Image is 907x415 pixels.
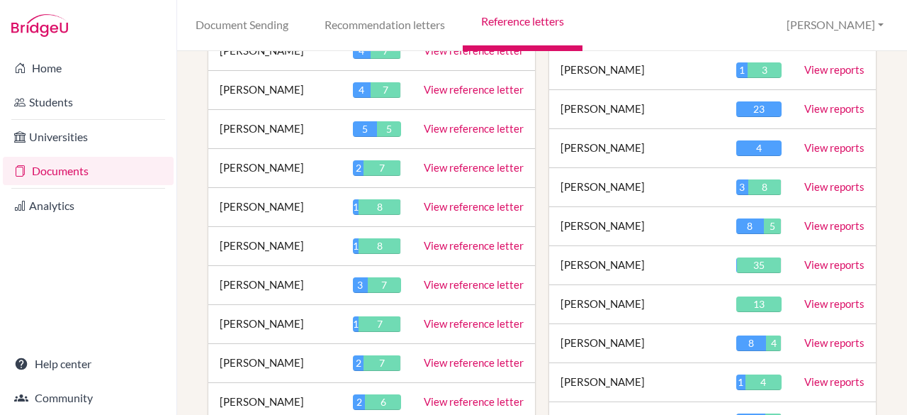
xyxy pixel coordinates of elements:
div: 3 [748,62,782,78]
div: 3 [353,277,367,293]
div: 7 [364,355,400,371]
div: 7 [364,160,400,176]
div: 5 [353,121,377,137]
td: [PERSON_NAME] [549,207,725,246]
a: View reference letter [424,239,524,252]
a: View reference letter [424,122,524,135]
td: [PERSON_NAME] [208,188,342,227]
div: 1 [353,199,358,215]
a: Help center [3,350,174,378]
td: [PERSON_NAME] [549,90,725,129]
div: 4 [736,140,782,156]
div: 4 [353,82,370,98]
a: View reference letter [424,44,524,57]
div: 2 [353,355,364,371]
div: 8 [736,218,764,234]
td: [PERSON_NAME] [549,285,725,324]
a: Students [3,88,174,116]
div: 8 [736,336,766,351]
div: 8 [359,199,401,215]
td: [PERSON_NAME] [208,32,342,71]
td: [PERSON_NAME] [208,110,342,149]
a: View reports [804,336,864,349]
td: [PERSON_NAME] [549,129,725,168]
td: [PERSON_NAME] [208,227,342,266]
a: View reference letter [424,317,524,330]
div: 1 [736,62,748,78]
div: 5 [764,218,781,234]
a: View reports [804,297,864,310]
td: [PERSON_NAME] [208,71,342,110]
a: View reports [804,258,864,271]
div: 4 [766,336,781,351]
div: 13 [736,297,782,312]
td: [PERSON_NAME] [208,149,342,188]
a: Analytics [3,192,174,220]
div: 1 [736,375,745,390]
a: View reference letter [424,278,524,291]
div: 35 [737,258,781,273]
a: View reference letter [424,395,524,408]
div: 4 [353,43,370,59]
div: 7 [359,316,400,332]
td: [PERSON_NAME] [549,324,725,363]
a: Universities [3,123,174,151]
a: Documents [3,157,174,185]
a: View reference letter [424,83,524,96]
img: Bridge-U [11,14,68,37]
td: [PERSON_NAME] [208,266,342,305]
a: Home [3,54,174,82]
div: 1 [736,258,737,273]
a: View reports [804,63,864,76]
div: 23 [736,101,782,117]
div: 2 [353,160,364,176]
div: 8 [359,238,401,254]
div: 7 [368,277,401,293]
td: [PERSON_NAME] [549,168,725,207]
div: 1 [353,316,359,332]
div: 5 [377,121,401,137]
div: 3 [736,179,748,195]
a: View reference letter [424,356,524,369]
td: [PERSON_NAME] [549,51,725,90]
a: View reports [804,102,864,115]
td: [PERSON_NAME] [549,363,725,402]
td: [PERSON_NAME] [208,344,342,383]
div: 2 [353,394,365,410]
div: 7 [371,43,401,59]
a: View reports [804,141,864,154]
div: 8 [748,179,781,195]
a: View reference letter [424,200,524,213]
div: 1 [353,238,358,254]
a: View reports [804,219,864,232]
div: 6 [365,394,401,410]
a: Community [3,384,174,412]
div: 4 [745,375,782,390]
button: [PERSON_NAME] [780,12,890,38]
div: 7 [371,82,401,98]
td: [PERSON_NAME] [208,305,342,344]
a: View reference letter [424,161,524,174]
td: [PERSON_NAME] [549,246,725,285]
a: View reports [804,375,864,388]
a: View reports [804,180,864,193]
